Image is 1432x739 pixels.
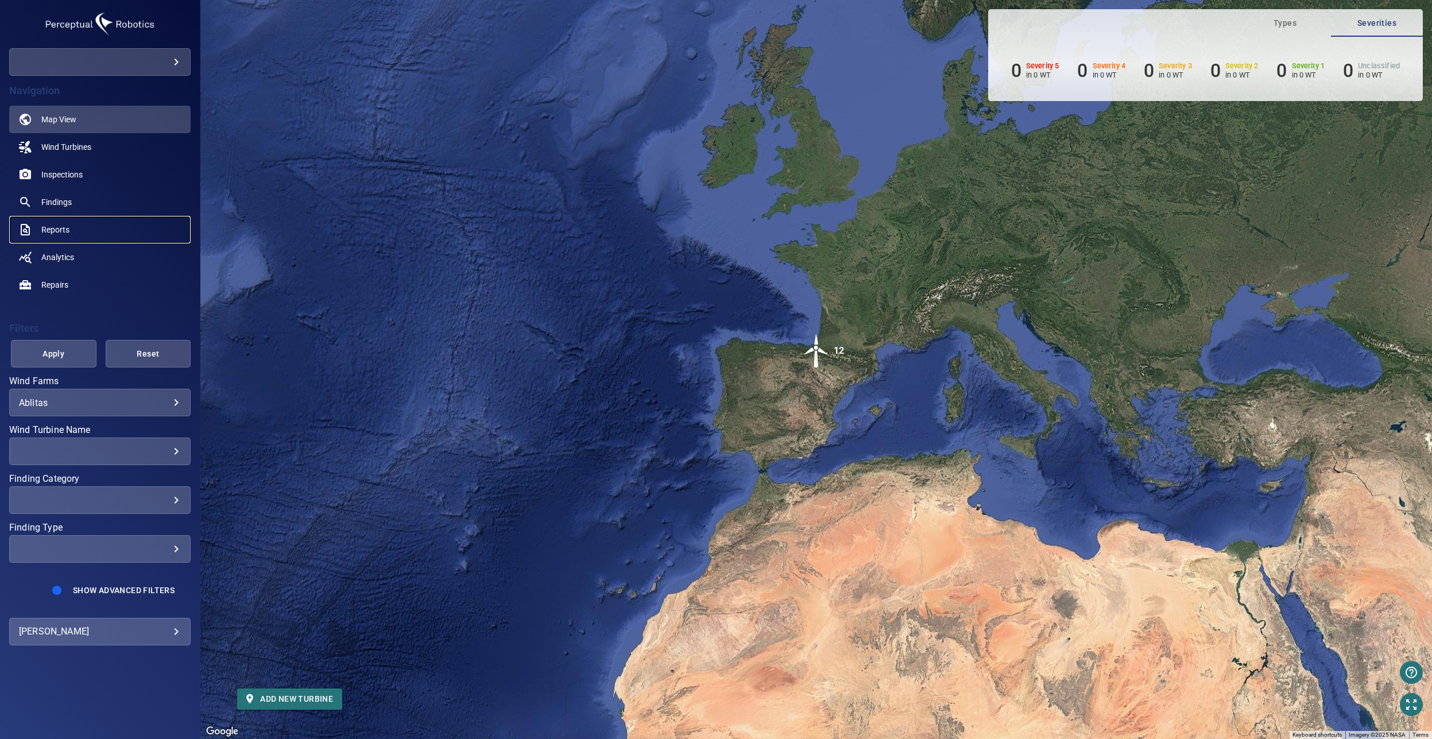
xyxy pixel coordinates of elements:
p: in 0 WT [1159,71,1192,79]
h6: 0 [1276,60,1287,82]
label: Finding Category [9,474,191,483]
a: repairs noActive [9,271,191,299]
p: in 0 WT [1358,71,1400,79]
h6: 0 [1011,60,1021,82]
h4: Filters [9,323,191,334]
a: reports noActive [9,216,191,243]
h4: Navigation [9,85,191,96]
p: in 0 WT [1026,71,1059,79]
li: Severity 1 [1276,60,1325,82]
li: Severity 4 [1077,60,1125,82]
label: Wind Farms [9,377,191,386]
p: in 0 WT [1292,71,1325,79]
a: analytics noActive [9,243,191,271]
h6: Severity 4 [1093,62,1126,70]
button: Show Advanced Filters [66,581,181,599]
span: Wind Turbines [41,141,91,153]
img: windFarmIcon.svg [799,334,834,368]
span: Severities [1338,16,1416,30]
span: Findings [41,196,72,208]
button: Apply [11,340,96,367]
span: Apply [25,347,82,361]
h6: Severity 1 [1292,62,1325,70]
h6: Severity 2 [1225,62,1259,70]
a: inspections noActive [9,161,191,188]
h6: Severity 5 [1026,62,1059,70]
p: in 0 WT [1093,71,1126,79]
p: in 0 WT [1225,71,1259,79]
h6: Severity 3 [1159,62,1192,70]
button: Keyboard shortcuts [1292,731,1342,739]
span: Show Advanced Filters [73,586,175,595]
h6: 0 [1210,60,1221,82]
div: galventus [9,48,191,76]
a: windturbines noActive [9,133,191,161]
h6: Unclassified [1358,62,1400,70]
label: Wind Turbine Name [9,425,191,435]
div: Finding Type [9,535,191,563]
li: Severity 3 [1144,60,1192,82]
div: 12 [834,334,844,368]
gmp-advanced-marker: 12 [799,334,834,370]
span: Reports [41,224,69,235]
button: Add new turbine [237,688,342,710]
li: Severity 2 [1210,60,1259,82]
h6: 0 [1343,60,1353,82]
a: findings noActive [9,188,191,216]
span: Add new turbine [246,692,333,706]
div: Ablitas [19,397,181,408]
span: Map View [41,114,76,125]
span: Inspections [41,169,83,180]
span: Analytics [41,252,74,263]
span: Types [1246,16,1324,30]
span: Repairs [41,279,68,291]
a: map active [9,106,191,133]
img: Google [203,724,241,739]
span: Imagery ©2025 NASA [1349,732,1406,738]
li: Severity Unclassified [1343,60,1400,82]
label: Finding Type [9,523,191,532]
h6: 0 [1077,60,1087,82]
button: Reset [106,340,191,367]
div: [PERSON_NAME] [19,622,181,641]
div: Wind Turbine Name [9,438,191,465]
a: Open this area in Google Maps (opens a new window) [203,724,241,739]
img: galventus-logo [42,9,157,39]
div: Finding Category [9,486,191,514]
li: Severity 5 [1011,60,1059,82]
a: Terms [1412,732,1429,738]
span: Reset [120,347,177,361]
div: Wind Farms [9,389,191,416]
h6: 0 [1144,60,1154,82]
